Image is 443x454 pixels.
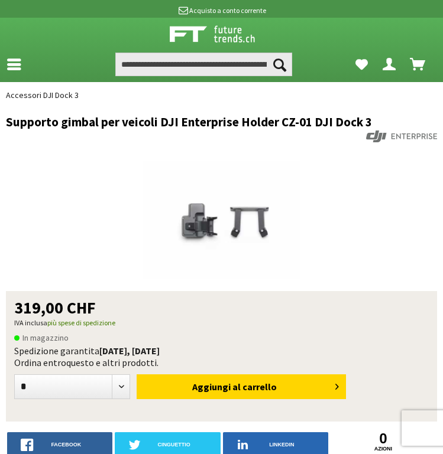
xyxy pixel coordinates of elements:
[242,381,277,393] font: carrello
[14,345,99,357] font: Spedizione garantita
[170,24,273,44] img: Acquista Futuretrends - vai alla homepage
[379,430,387,446] font: 0
[14,357,66,368] font: Ordina entro
[269,442,294,448] font: LinkedIn
[14,297,96,318] font: 319,00 CHF
[115,53,293,76] input: Prodotto, marca, categoria, EAN, numero di articolo…
[47,318,115,327] a: più spese di spedizione
[331,445,436,453] a: azioni
[6,90,79,100] font: Accessori DJI Dock 3
[374,446,392,452] font: azioni
[6,114,372,130] font: Supporto gimbal per veicoli DJI Enterprise Holder CZ-01 DJI Dock 3
[14,318,47,327] font: IVA inclusa
[331,432,436,445] a: 0
[66,357,159,368] font: questo e altri prodotti.
[350,53,373,76] a: I miei preferiti
[366,130,437,142] img: DJI Enterprise
[406,53,430,76] a: Carrello della spesa
[99,345,160,357] font: [DATE], [DATE]
[143,161,300,279] img: Supporto gimbal per veicoli DJI Enterprise Holder CZ-01 DJI Dock 3
[157,442,190,448] font: Cinguettio
[51,442,81,448] font: Facebook
[378,53,402,76] a: Il tuo account
[267,53,292,76] button: Cercare
[22,332,69,343] font: In magazzino
[192,381,241,393] font: Aggiungi al
[137,374,345,399] button: Aggiungi al carrello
